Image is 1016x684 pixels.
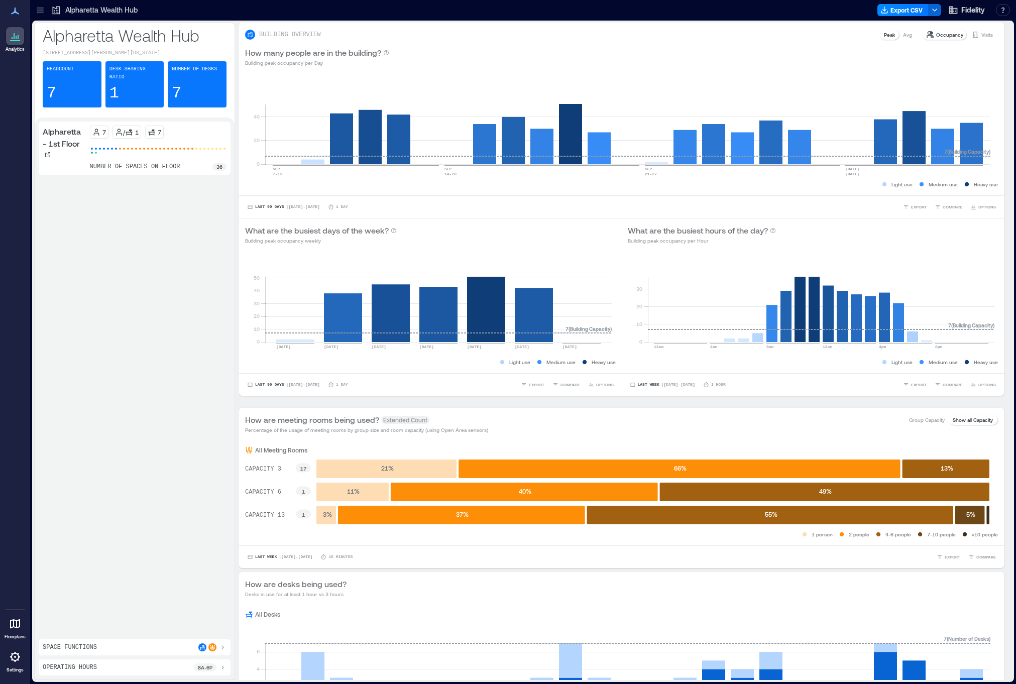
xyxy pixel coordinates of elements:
tspan: 10 [254,326,260,332]
p: Group Capacity [909,416,945,424]
p: Number of Desks [172,65,217,73]
p: Heavy use [592,358,616,366]
span: COMPARE [976,554,996,560]
text: 37 % [456,511,469,518]
text: [DATE] [372,345,386,349]
p: 15 minutes [328,554,353,560]
tspan: 0 [257,161,260,167]
tspan: 0 [257,338,260,345]
p: Medium use [546,358,576,366]
p: Medium use [929,358,958,366]
a: Analytics [3,24,28,55]
p: Heavy use [974,358,998,366]
p: >10 people [972,530,998,538]
tspan: 6 [257,648,260,654]
p: 4-6 people [885,530,911,538]
text: 7-13 [273,172,282,176]
p: Peak [884,31,895,39]
tspan: 40 [254,287,260,293]
button: OPTIONS [968,202,998,212]
p: Avg [903,31,912,39]
p: Headcount [47,65,74,73]
p: [STREET_ADDRESS][PERSON_NAME][US_STATE] [43,49,227,57]
p: Show all Capacity [953,416,993,424]
p: What are the busiest days of the week? [245,224,389,237]
tspan: 0 [639,338,642,345]
text: 14-20 [444,172,457,176]
p: 7 [102,128,106,136]
button: OPTIONS [586,380,616,390]
p: Space Functions [43,643,97,651]
p: Visits [981,31,993,39]
p: Floorplans [5,634,26,640]
p: Operating Hours [43,663,97,671]
span: OPTIONS [596,382,614,388]
text: CAPACITY 3 [245,466,281,473]
tspan: 30 [636,286,642,292]
p: Alpharetta - 1st Floor [43,126,86,150]
button: Last 90 Days |[DATE]-[DATE] [245,380,322,390]
p: 1 person [812,530,833,538]
button: EXPORT [901,202,929,212]
tspan: 50 [254,275,260,281]
text: 13 % [941,465,953,472]
p: 2 people [849,530,869,538]
text: 3 % [323,511,332,518]
text: SEP [273,167,280,171]
tspan: 20 [254,137,260,143]
tspan: 4 [257,666,260,672]
span: Fidelity [961,5,985,15]
a: Settings [3,645,27,676]
text: [DATE] [845,172,860,176]
span: OPTIONS [978,382,996,388]
a: Floorplans [2,612,29,643]
span: EXPORT [911,382,927,388]
p: 1 Hour [711,382,726,388]
span: COMPARE [943,382,962,388]
p: Building peak occupancy per Day [245,59,389,67]
text: 8pm [935,345,943,349]
text: 12am [654,345,663,349]
tspan: 40 [254,113,260,120]
text: CAPACITY 6 [245,489,281,496]
span: EXPORT [529,382,544,388]
p: Desks in use for at least 1 hour vs 3 hours [245,590,347,598]
p: How are meeting rooms being used? [245,414,379,426]
text: 4am [710,345,718,349]
button: Fidelity [945,2,988,18]
tspan: 10 [636,321,642,327]
p: Medium use [929,180,958,188]
p: Light use [891,180,913,188]
text: [DATE] [419,345,434,349]
p: number of spaces on floor [90,163,180,171]
p: Alpharetta Wealth Hub [65,5,138,15]
p: All Meeting Rooms [255,446,307,454]
p: 7 [172,83,181,103]
span: OPTIONS [978,204,996,210]
span: EXPORT [911,204,927,210]
p: 1 Day [336,204,348,210]
button: Last Week |[DATE]-[DATE] [628,380,697,390]
tspan: 20 [254,313,260,319]
p: Light use [509,358,530,366]
text: [DATE] [276,345,291,349]
button: COMPARE [966,552,998,562]
text: 55 % [765,511,777,518]
text: [DATE] [845,167,860,171]
p: Light use [891,358,913,366]
p: Occupancy [936,31,963,39]
button: OPTIONS [968,380,998,390]
text: [DATE] [562,345,577,349]
text: CAPACITY 13 [245,512,285,519]
text: [DATE] [324,345,338,349]
p: What are the busiest hours of the day? [628,224,768,237]
button: EXPORT [519,380,546,390]
button: COMPARE [933,202,964,212]
tspan: 30 [254,300,260,306]
span: COMPARE [943,204,962,210]
p: 36 [216,163,222,171]
text: SEP [444,167,452,171]
text: 21 % [381,465,394,472]
tspan: 20 [636,303,642,309]
p: Heavy use [974,180,998,188]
